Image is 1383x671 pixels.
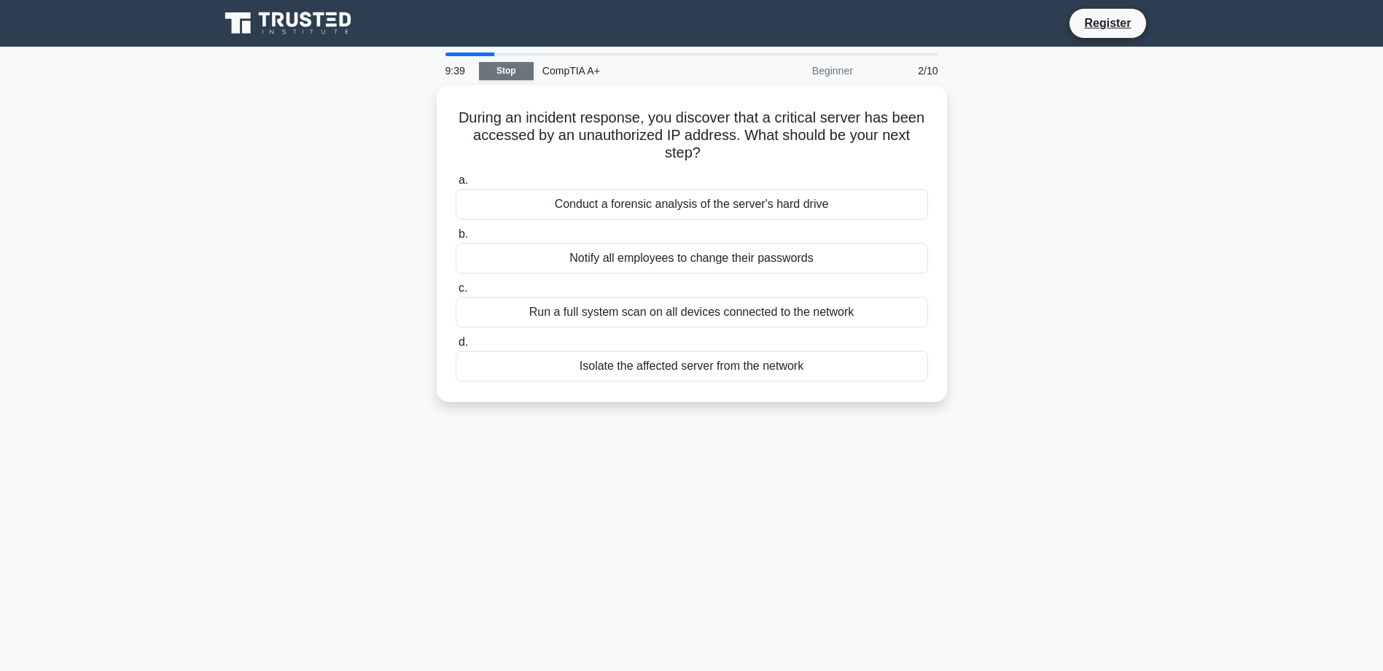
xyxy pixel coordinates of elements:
a: Register [1075,14,1139,32]
span: c. [459,282,467,294]
a: Stop [479,62,534,80]
span: d. [459,335,468,348]
div: Isolate the affected server from the network [456,351,928,381]
span: b. [459,228,468,240]
div: CompTIA A+ [534,56,734,85]
div: 2/10 [862,56,947,85]
h5: During an incident response, you discover that a critical server has been accessed by an unauthor... [454,109,930,163]
span: a. [459,174,468,186]
div: Beginner [734,56,862,85]
div: Conduct a forensic analysis of the server's hard drive [456,189,928,220]
div: 9:39 [437,56,479,85]
div: Run a full system scan on all devices connected to the network [456,297,928,327]
div: Notify all employees to change their passwords [456,243,928,274]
